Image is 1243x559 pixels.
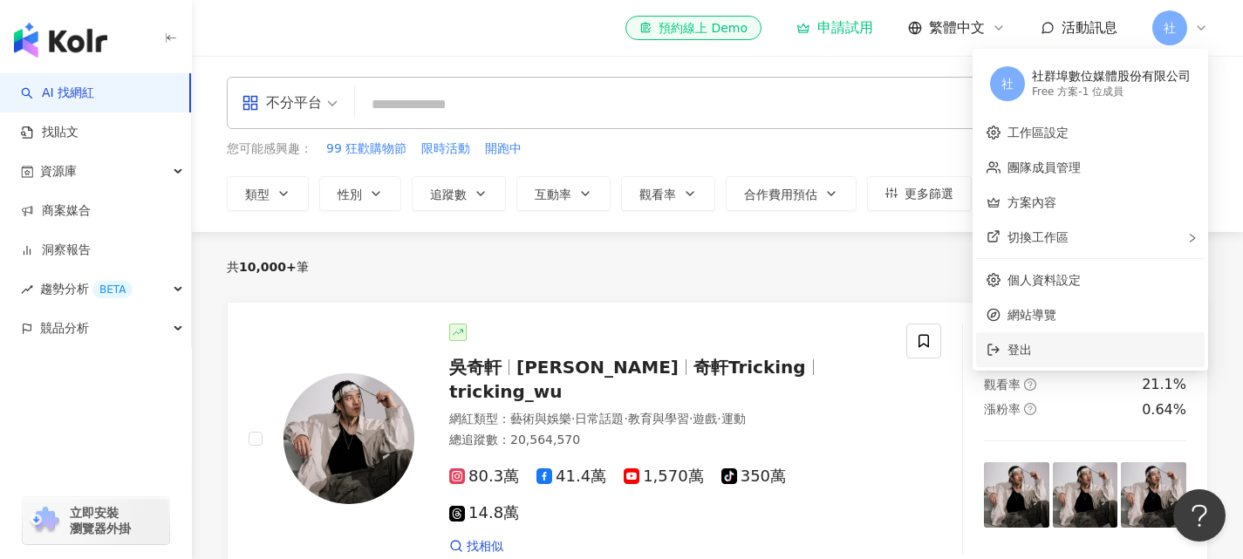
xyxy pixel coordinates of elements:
[14,23,107,58] img: logo
[227,140,312,158] span: 您可能感興趣：
[449,432,885,449] div: 總追蹤數 ： 20,564,570
[621,176,715,211] button: 觀看率
[484,140,522,159] button: 開跑中
[449,504,519,522] span: 14.8萬
[1032,68,1191,85] div: 社群埠數位媒體股份有限公司
[239,260,297,274] span: 10,000+
[1164,18,1176,37] span: 社
[625,16,762,40] a: 預約線上 Demo
[693,412,717,426] span: 遊戲
[1001,74,1014,93] span: 社
[1007,230,1069,244] span: 切換工作區
[536,467,606,486] span: 41.4萬
[430,187,467,201] span: 追蹤數
[796,19,873,37] a: 申請試用
[21,85,94,102] a: searchAI 找網紅
[1007,126,1069,140] a: 工作區設定
[1062,19,1117,36] span: 活動訊息
[1142,375,1186,394] div: 21.1%
[1032,85,1191,99] div: Free 方案 - 1 位成員
[516,176,611,211] button: 互動率
[338,187,362,201] span: 性別
[575,412,624,426] span: 日常話題
[242,89,322,117] div: 不分平台
[1007,273,1081,287] a: 個人資料設定
[319,176,401,211] button: 性別
[21,124,79,141] a: 找貼文
[1007,343,1032,357] span: 登出
[412,176,506,211] button: 追蹤數
[1007,160,1081,174] a: 團隊成員管理
[449,467,519,486] span: 80.3萬
[1173,489,1226,542] iframe: Help Scout Beacon - Open
[1024,378,1036,391] span: question-circle
[535,187,571,201] span: 互動率
[449,411,885,428] div: 網紅類型 ：
[516,357,679,378] span: [PERSON_NAME]
[639,19,748,37] div: 預約線上 Demo
[571,412,575,426] span: ·
[227,176,309,211] button: 類型
[485,140,522,158] span: 開跑中
[1187,233,1198,243] span: right
[326,140,406,158] span: 99 狂歡購物節
[40,269,133,309] span: 趨勢分析
[726,176,857,211] button: 合作費用預估
[449,381,563,402] span: tricking_wu
[28,507,62,535] img: chrome extension
[421,140,470,158] span: 限時活動
[325,140,407,159] button: 99 狂歡購物節
[1007,195,1056,209] a: 方案內容
[624,467,704,486] span: 1,570萬
[721,412,746,426] span: 運動
[245,187,270,201] span: 類型
[70,505,131,536] span: 立即安裝 瀏覽器外掛
[283,373,414,504] img: KOL Avatar
[717,412,721,426] span: ·
[1053,462,1118,528] img: post-image
[905,187,953,201] span: 更多篩選
[628,412,689,426] span: 教育與學習
[92,281,133,298] div: BETA
[1007,305,1194,324] span: 網站導覽
[744,187,817,201] span: 合作費用預估
[721,467,786,486] span: 350萬
[867,176,972,211] button: 更多篩選
[23,497,169,544] a: chrome extension立即安裝 瀏覽器外掛
[929,18,985,37] span: 繁體中文
[449,357,502,378] span: 吳奇軒
[40,152,77,191] span: 資源庫
[984,402,1021,416] span: 漲粉率
[21,202,91,220] a: 商案媒合
[40,309,89,348] span: 競品分析
[420,140,471,159] button: 限時活動
[693,357,806,378] span: 奇軒Tricking
[639,187,676,201] span: 觀看率
[449,538,503,556] a: 找相似
[242,94,259,112] span: appstore
[984,462,1049,528] img: post-image
[21,242,91,259] a: 洞察報告
[510,412,571,426] span: 藝術與娛樂
[1121,462,1186,528] img: post-image
[984,378,1021,392] span: 觀看率
[1024,403,1036,415] span: question-circle
[689,412,693,426] span: ·
[21,283,33,296] span: rise
[624,412,627,426] span: ·
[1142,400,1186,419] div: 0.64%
[467,538,503,556] span: 找相似
[227,260,309,274] div: 共 筆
